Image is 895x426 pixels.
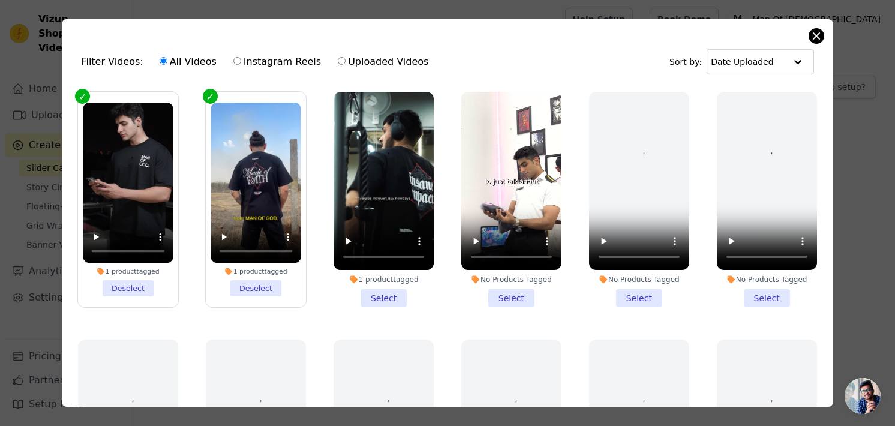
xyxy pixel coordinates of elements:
a: Open chat [845,378,881,414]
div: Sort by: [669,49,814,74]
button: Close modal [809,29,824,43]
div: 1 product tagged [334,275,434,284]
div: No Products Tagged [461,275,561,284]
div: Filter Videos: [81,48,435,76]
div: 1 product tagged [83,267,173,275]
div: No Products Tagged [589,275,689,284]
label: Instagram Reels [233,54,322,70]
div: No Products Tagged [717,275,817,284]
label: All Videos [159,54,217,70]
label: Uploaded Videos [337,54,429,70]
div: 1 product tagged [211,267,301,275]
